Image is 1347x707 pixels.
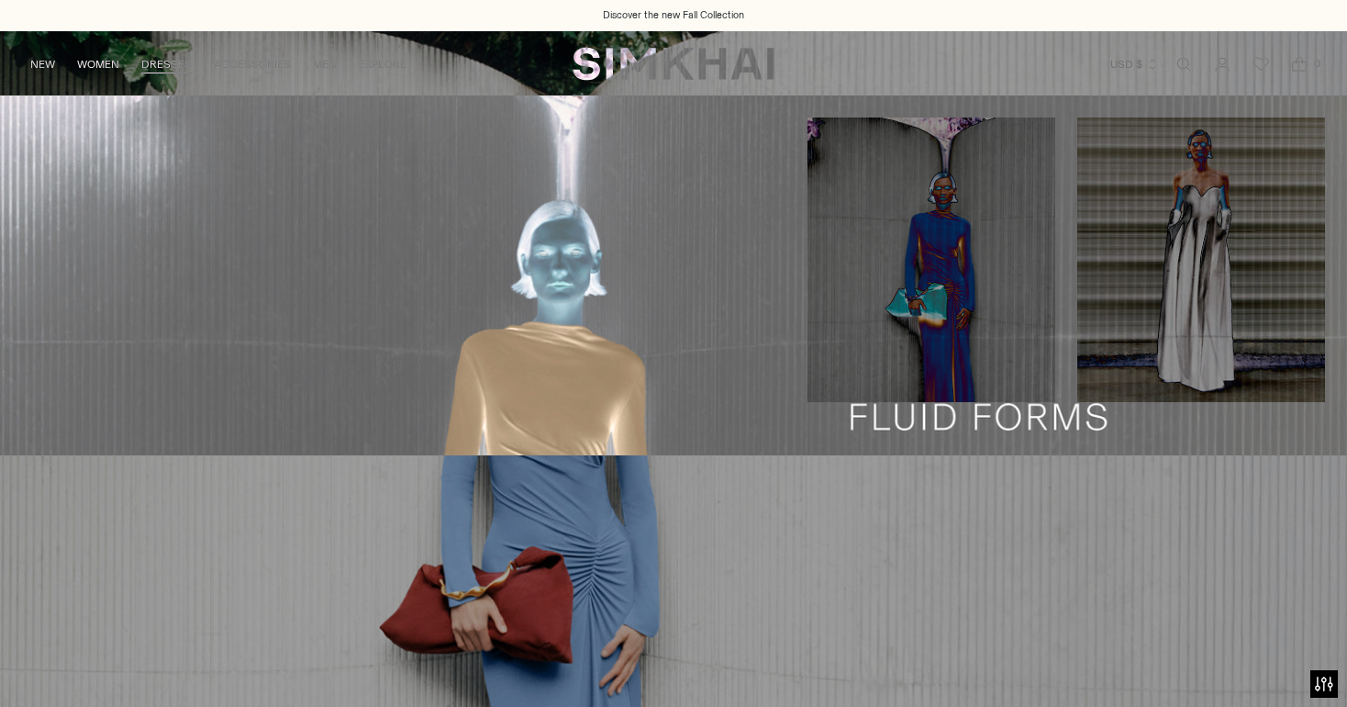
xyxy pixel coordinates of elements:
[1308,55,1325,72] span: 0
[313,44,337,84] a: MEN
[573,46,774,82] a: SIMKHAI
[141,44,192,84] a: DRESSES
[30,44,55,84] a: NEW
[77,44,119,84] a: WOMEN
[1242,46,1279,83] a: Wishlist
[1110,44,1159,84] button: USD $
[359,44,406,84] a: EXPLORE
[1165,46,1202,83] a: Open search modal
[603,8,744,23] a: Discover the new Fall Collection
[1281,46,1318,83] a: Open cart modal
[214,44,291,84] a: ACCESSORIES
[1204,46,1241,83] a: Go to the account page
